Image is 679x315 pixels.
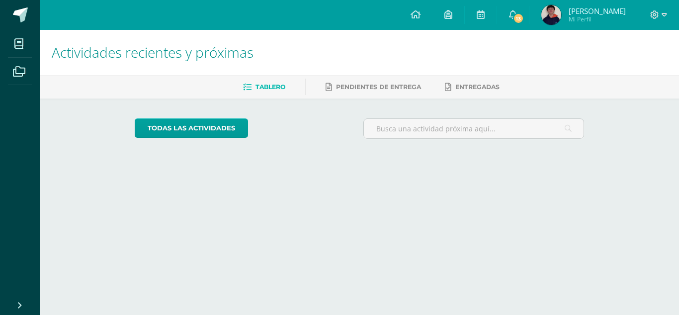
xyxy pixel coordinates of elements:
span: [PERSON_NAME] [569,6,626,16]
span: Tablero [255,83,285,91]
a: todas las Actividades [135,118,248,138]
span: Pendientes de entrega [336,83,421,91]
span: Mi Perfil [569,15,626,23]
span: Actividades recientes y próximas [52,43,254,62]
img: 7383fbd875ed3a81cc002658620bcc65.png [541,5,561,25]
a: Pendientes de entrega [326,79,421,95]
a: Tablero [243,79,285,95]
span: 13 [513,13,524,24]
a: Entregadas [445,79,500,95]
span: Entregadas [455,83,500,91]
input: Busca una actividad próxima aquí... [364,119,584,138]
